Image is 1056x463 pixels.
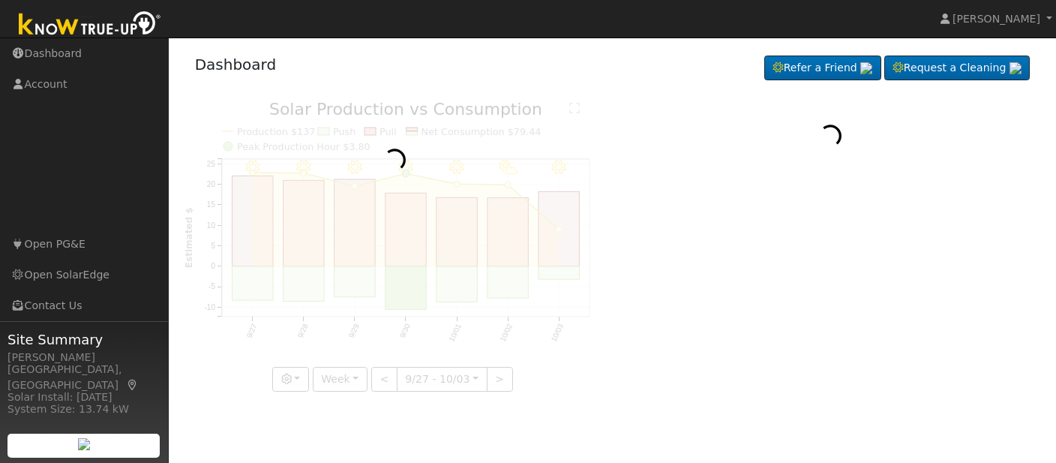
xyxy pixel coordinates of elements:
[884,56,1030,81] a: Request a Cleaning
[7,350,160,365] div: [PERSON_NAME]
[7,401,160,417] div: System Size: 13.74 kW
[7,389,160,405] div: Solar Install: [DATE]
[78,438,90,450] img: retrieve
[1009,62,1021,74] img: retrieve
[126,379,139,391] a: Map
[764,56,881,81] a: Refer a Friend
[7,329,160,350] span: Site Summary
[7,362,160,393] div: [GEOGRAPHIC_DATA], [GEOGRAPHIC_DATA]
[11,8,169,42] img: Know True-Up
[952,13,1040,25] span: [PERSON_NAME]
[860,62,872,74] img: retrieve
[195,56,277,74] a: Dashboard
